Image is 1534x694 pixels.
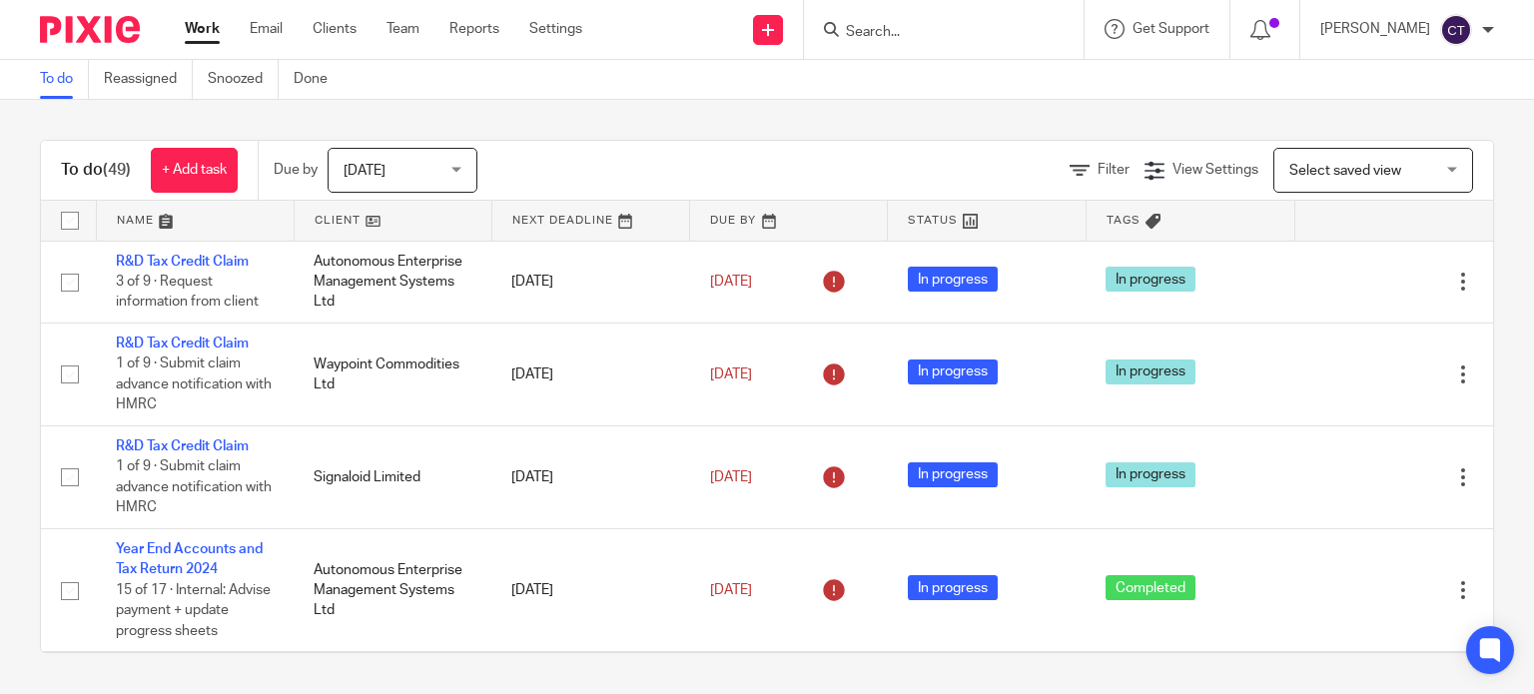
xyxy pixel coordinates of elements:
[185,19,220,39] a: Work
[116,337,249,350] a: R&D Tax Credit Claim
[1106,267,1195,292] span: In progress
[116,275,259,310] span: 3 of 9 · Request information from client
[1289,164,1401,178] span: Select saved view
[491,323,689,425] td: [DATE]
[1098,163,1130,177] span: Filter
[313,19,357,39] a: Clients
[908,462,998,487] span: In progress
[40,16,140,43] img: Pixie
[61,160,131,181] h1: To do
[1106,462,1195,487] span: In progress
[449,19,499,39] a: Reports
[250,19,283,39] a: Email
[40,60,89,99] a: To do
[116,542,263,576] a: Year End Accounts and Tax Return 2024
[1106,575,1195,600] span: Completed
[710,470,752,484] span: [DATE]
[116,460,272,515] span: 1 of 9 · Submit claim advance notification with HMRC
[1106,359,1195,384] span: In progress
[103,162,131,178] span: (49)
[294,529,491,652] td: Autonomous Enterprise Management Systems Ltd
[294,60,343,99] a: Done
[844,24,1024,42] input: Search
[116,357,272,412] span: 1 of 9 · Submit claim advance notification with HMRC
[710,275,752,289] span: [DATE]
[116,255,249,269] a: R&D Tax Credit Claim
[529,19,582,39] a: Settings
[491,529,689,652] td: [DATE]
[294,241,491,323] td: Autonomous Enterprise Management Systems Ltd
[491,241,689,323] td: [DATE]
[1133,22,1209,36] span: Get Support
[151,148,238,193] a: + Add task
[104,60,193,99] a: Reassigned
[344,164,385,178] span: [DATE]
[1107,215,1141,226] span: Tags
[1320,19,1430,39] p: [PERSON_NAME]
[908,359,998,384] span: In progress
[294,323,491,425] td: Waypoint Commodities Ltd
[1440,14,1472,46] img: svg%3E
[116,439,249,453] a: R&D Tax Credit Claim
[386,19,419,39] a: Team
[491,426,689,529] td: [DATE]
[294,426,491,529] td: Signaloid Limited
[274,160,318,180] p: Due by
[116,583,271,638] span: 15 of 17 · Internal: Advise payment + update progress sheets
[908,267,998,292] span: In progress
[208,60,279,99] a: Snoozed
[1172,163,1258,177] span: View Settings
[710,583,752,597] span: [DATE]
[710,367,752,381] span: [DATE]
[908,575,998,600] span: In progress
